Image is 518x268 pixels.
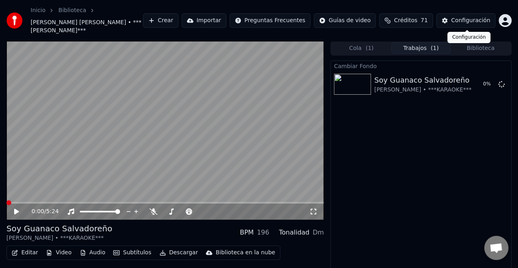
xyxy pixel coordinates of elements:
span: 0:00 [31,208,44,216]
button: Cola [332,42,391,54]
button: Video [43,247,75,258]
div: Tonalidad [279,228,309,237]
button: Créditos71 [379,13,433,28]
div: Soy Guanaco Salvadoreño [374,75,472,86]
div: Biblioteca en la nube [215,249,275,257]
img: youka [6,12,23,29]
div: Chat abierto [484,236,508,260]
button: Crear [143,13,178,28]
button: Configuración [436,13,495,28]
button: Editar [8,247,41,258]
span: 71 [421,17,428,25]
button: Subtítulos [110,247,154,258]
span: Créditos [394,17,417,25]
button: Trabajos [391,42,451,54]
a: Biblioteca [58,6,86,15]
div: Configuración [451,17,490,25]
button: Biblioteca [451,42,510,54]
div: 0 % [483,81,495,87]
span: 5:24 [46,208,58,216]
button: Audio [77,247,109,258]
nav: breadcrumb [31,6,143,35]
div: Configuración [447,32,490,43]
div: Dm [313,228,324,237]
div: BPM [240,228,253,237]
button: Preguntas Frecuentes [230,13,311,28]
div: / [31,208,51,216]
div: 196 [257,228,269,237]
span: [PERSON_NAME] [PERSON_NAME] • ***[PERSON_NAME]*** [31,19,143,35]
button: Importar [182,13,226,28]
div: Cambiar Fondo [331,61,511,71]
span: ( 1 ) [431,44,439,52]
button: Descargar [156,247,201,258]
a: Inicio [31,6,46,15]
button: Guías de video [314,13,376,28]
span: ( 1 ) [365,44,373,52]
div: Soy Guanaco Salvadoreño [6,223,112,234]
